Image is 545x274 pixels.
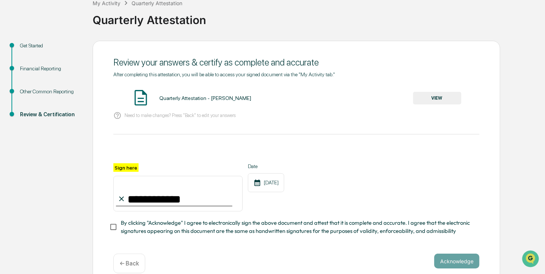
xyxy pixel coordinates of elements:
div: Review & Certification [20,111,81,118]
a: 🔎Data Lookup [4,104,50,118]
label: Date [248,163,284,169]
div: 🖐️ [7,94,13,100]
p: ← Back [120,260,139,267]
button: Acknowledge [434,254,479,268]
button: Start new chat [126,59,135,68]
span: Pylon [74,126,90,131]
label: Sign here [113,163,139,172]
div: Financial Reporting [20,65,81,73]
button: VIEW [413,92,461,104]
div: Start new chat [25,57,122,64]
a: 🗄️Attestations [51,90,95,104]
span: By clicking "Acknowledge" I agree to electronically sign the above document and attest that it is... [121,219,473,235]
div: Quarterly Attestation [93,7,541,27]
iframe: Open customer support [521,250,541,270]
div: 🔎 [7,108,13,114]
p: Need to make changes? Press "Back" to edit your answers [124,113,236,118]
div: 🗄️ [54,94,60,100]
div: [DATE] [248,173,284,192]
img: Document Icon [132,88,150,107]
span: Preclearance [15,93,48,101]
p: How can we help? [7,16,135,27]
span: Attestations [61,93,92,101]
a: 🖐️Preclearance [4,90,51,104]
span: Data Lookup [15,107,47,115]
div: We're available if you need us! [25,64,94,70]
div: Other Common Reporting [20,88,81,96]
div: Quarterly Attestation - [PERSON_NAME] [159,95,251,101]
a: Powered byPylon [52,125,90,131]
div: Review your answers & certify as complete and accurate [113,57,479,68]
span: After completing this attestation, you will be able to access your signed document via the "My Ac... [113,71,335,77]
div: Get Started [20,42,81,50]
img: 1746055101610-c473b297-6a78-478c-a979-82029cc54cd1 [7,57,21,70]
